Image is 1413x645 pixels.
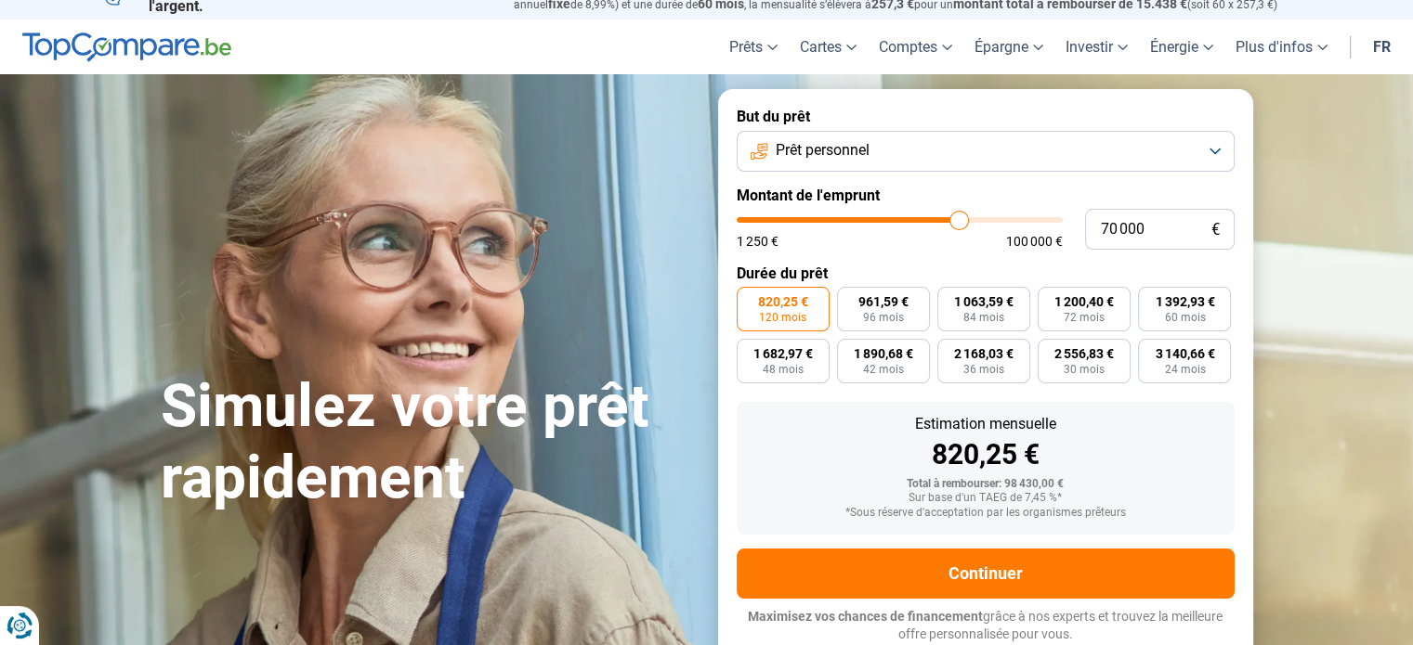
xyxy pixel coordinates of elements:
span: 1 392,93 € [1155,295,1214,308]
span: 48 mois [763,364,804,375]
span: 1 063,59 € [954,295,1014,308]
span: 72 mois [1064,312,1105,323]
span: 3 140,66 € [1155,347,1214,360]
span: 1 890,68 € [854,347,913,360]
span: 36 mois [963,364,1004,375]
label: Montant de l'emprunt [737,187,1235,204]
div: Total à rembourser: 98 430,00 € [752,478,1220,491]
a: Épargne [963,19,1054,74]
div: *Sous réserve d'acceptation par les organismes prêteurs [752,507,1220,520]
a: Prêts [718,19,789,74]
span: 820,25 € [758,295,808,308]
span: 2 556,83 € [1054,347,1114,360]
label: But du prêt [737,108,1235,125]
span: 1 682,97 € [753,347,813,360]
button: Continuer [737,548,1235,599]
img: TopCompare [22,32,231,62]
span: 30 mois [1064,364,1105,375]
span: 42 mois [863,364,904,375]
span: 1 250 € [737,235,778,248]
div: Estimation mensuelle [752,417,1220,432]
h1: Simulez votre prêt rapidement [161,371,696,514]
span: 2 168,03 € [954,347,1014,360]
a: fr [1362,19,1402,74]
a: Énergie [1139,19,1224,74]
span: 1 200,40 € [1054,295,1114,308]
span: € [1211,222,1220,238]
span: 120 mois [759,312,806,323]
a: Comptes [868,19,963,74]
p: grâce à nos experts et trouvez la meilleure offre personnalisée pour vous. [737,608,1235,644]
span: 84 mois [963,312,1004,323]
span: Maximisez vos chances de financement [748,609,983,624]
div: Sur base d'un TAEG de 7,45 %* [752,492,1220,505]
span: 100 000 € [1006,235,1063,248]
span: 96 mois [863,312,904,323]
a: Cartes [789,19,868,74]
button: Prêt personnel [737,131,1235,172]
label: Durée du prêt [737,264,1235,282]
span: Prêt personnel [776,140,870,161]
div: 820,25 € [752,441,1220,469]
a: Plus d'infos [1224,19,1339,74]
span: 24 mois [1164,364,1205,375]
span: 961,59 € [858,295,909,308]
span: 60 mois [1164,312,1205,323]
a: Investir [1054,19,1139,74]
